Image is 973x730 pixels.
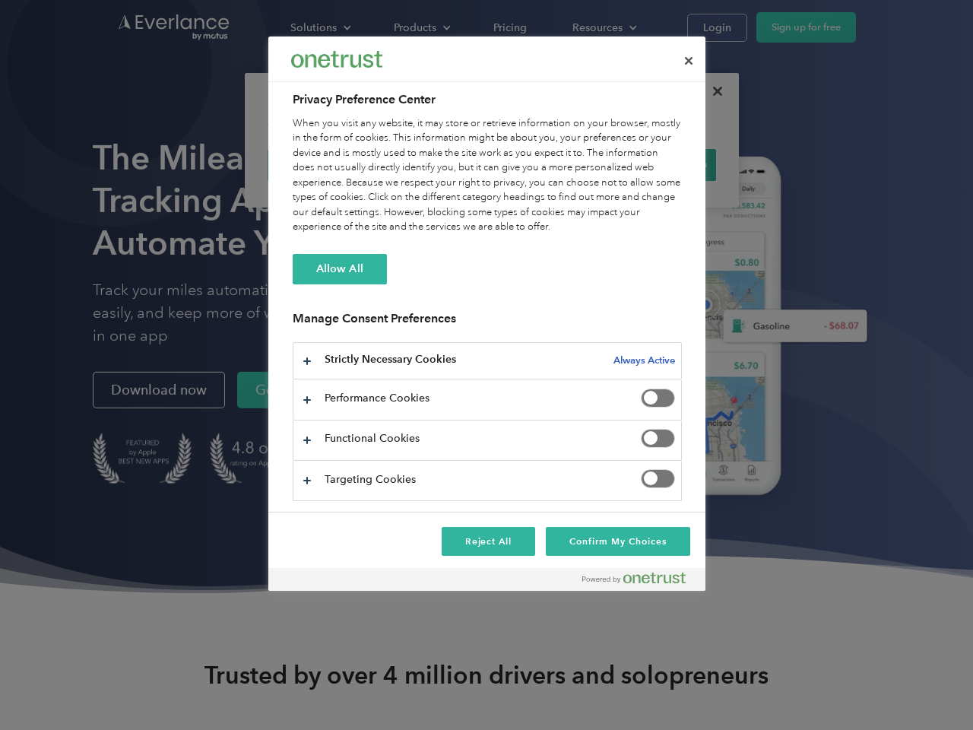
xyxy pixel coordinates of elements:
[672,44,705,78] button: Close
[293,90,682,109] h2: Privacy Preference Center
[291,51,382,67] img: Everlance
[293,311,682,335] h3: Manage Consent Preferences
[268,36,705,591] div: Preference center
[291,44,382,75] div: Everlance
[293,116,682,235] div: When you visit any website, it may store or retrieve information on your browser, mostly in the f...
[546,527,689,556] button: Confirm My Choices
[268,36,705,591] div: Privacy Preference Center
[293,254,387,284] button: Allow All
[582,572,686,584] img: Powered by OneTrust Opens in a new Tab
[442,527,536,556] button: Reject All
[582,572,698,591] a: Powered by OneTrust Opens in a new Tab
